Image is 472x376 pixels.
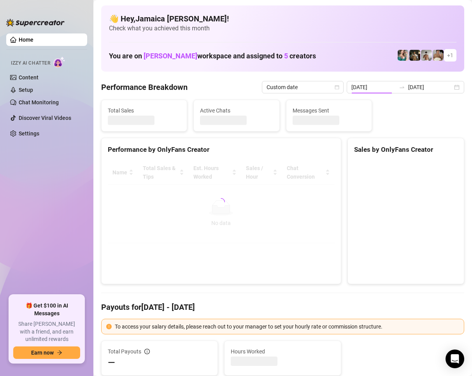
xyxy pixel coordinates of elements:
[57,350,62,355] span: arrow-right
[399,84,405,90] span: swap-right
[267,81,339,93] span: Custom date
[19,99,59,105] a: Chat Monitoring
[101,82,188,93] h4: Performance Breakdown
[108,347,141,356] span: Total Payouts
[53,56,65,68] img: AI Chatter
[19,115,71,121] a: Discover Viral Videos
[13,302,80,317] span: 🎁 Get $100 in AI Messages
[109,52,316,60] h1: You are on workspace and assigned to creators
[108,144,335,155] div: Performance by OnlyFans Creator
[13,320,80,343] span: Share [PERSON_NAME] with a friend, and earn unlimited rewards
[231,347,334,356] span: Hours Worked
[399,84,405,90] span: to
[433,50,444,61] img: Aussieboy_jfree
[144,52,197,60] span: [PERSON_NAME]
[446,350,464,368] div: Open Intercom Messenger
[108,357,115,369] span: —
[284,52,288,60] span: 5
[408,83,453,91] input: End date
[19,74,39,81] a: Content
[19,87,33,93] a: Setup
[19,37,33,43] a: Home
[144,349,150,354] span: info-circle
[11,60,50,67] span: Izzy AI Chatter
[31,350,54,356] span: Earn now
[335,85,339,90] span: calendar
[398,50,409,61] img: Zaddy
[109,24,456,33] span: Check what you achieved this month
[6,19,65,26] img: logo-BBDzfeDw.svg
[217,198,225,206] span: loading
[115,322,459,331] div: To access your salary details, please reach out to your manager to set your hourly rate or commis...
[109,13,456,24] h4: 👋 Hey, Jamaica [PERSON_NAME] !
[409,50,420,61] img: Tony
[106,324,112,329] span: exclamation-circle
[101,302,464,313] h4: Payouts for [DATE] - [DATE]
[108,106,181,115] span: Total Sales
[421,50,432,61] img: aussieboy_j
[351,83,396,91] input: Start date
[293,106,365,115] span: Messages Sent
[13,346,80,359] button: Earn nowarrow-right
[354,144,458,155] div: Sales by OnlyFans Creator
[200,106,273,115] span: Active Chats
[19,130,39,137] a: Settings
[447,51,453,60] span: + 1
